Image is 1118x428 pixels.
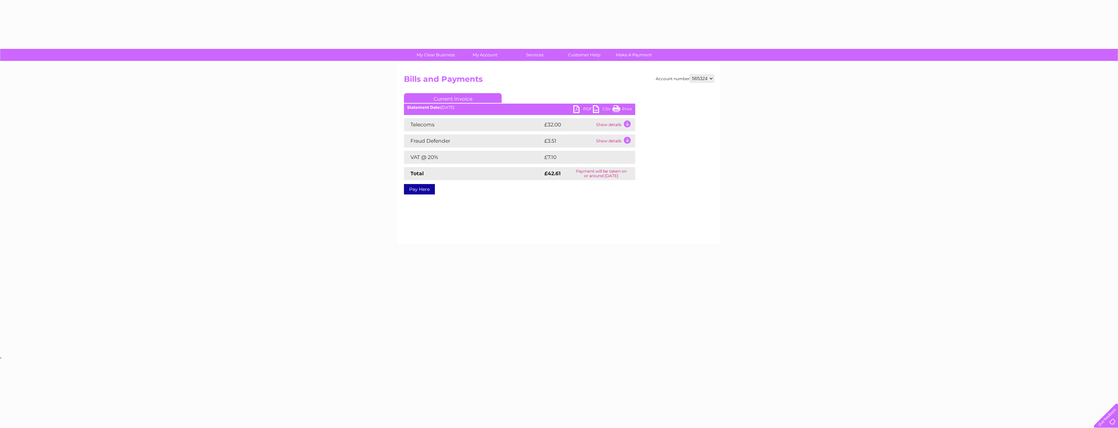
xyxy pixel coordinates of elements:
a: My Clear Business [409,49,463,61]
b: Statement Date: [407,105,441,110]
a: CSV [593,105,612,115]
td: £32.00 [543,118,595,131]
a: Print [612,105,632,115]
td: Fraud Defender [404,135,543,148]
td: Show details [595,118,635,131]
td: £7.10 [543,151,619,164]
div: Account number [656,75,714,82]
a: Current Invoice [404,93,502,103]
a: PDF [573,105,593,115]
a: Make A Payment [607,49,661,61]
a: Customer Help [557,49,611,61]
td: Show details [595,135,635,148]
a: Services [508,49,562,61]
strong: £42.61 [544,170,561,177]
td: £3.51 [543,135,595,148]
h2: Bills and Payments [404,75,714,87]
a: Pay Here [404,184,435,194]
td: Telecoms [404,118,543,131]
strong: Total [410,170,424,177]
a: My Account [458,49,512,61]
td: VAT @ 20% [404,151,543,164]
td: Payment will be taken on or around [DATE] [567,167,635,180]
div: [DATE] [404,105,635,110]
